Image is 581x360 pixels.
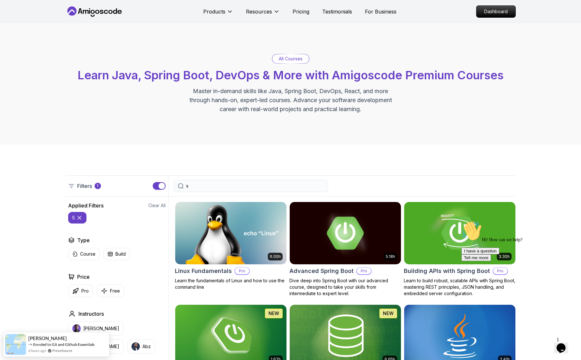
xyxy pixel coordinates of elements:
p: Abz [142,343,151,350]
button: instructor img[PERSON_NAME] [68,321,123,336]
p: Free [110,288,120,294]
p: Pro [235,268,249,274]
iframe: chat widget [554,334,575,354]
p: Filters [77,182,92,190]
img: provesource social proof notification image [5,334,26,355]
h2: Type [77,236,90,244]
p: Master in-demand skills like Java, Spring Boot, DevOps, React, and more through hands-on, expert-... [183,87,399,114]
a: Testimonials [322,8,352,15]
p: Build [115,251,126,257]
button: Resources [246,8,280,21]
a: Advanced Spring Boot card5.18hAdvanced Spring BootProDive deep into Spring Boot with our advanced... [289,202,401,297]
img: Building APIs with Spring Boot card [404,202,515,264]
button: Clear All [148,202,166,209]
h2: Price [77,273,90,281]
input: Search Java, React, Spring boot ... [186,183,324,189]
h2: Linux Fundamentals [175,267,232,276]
div: 👋Hi! How can we help?I have a questionTell me more [3,3,118,43]
p: Learn the fundamentals of Linux and how to use the command line [175,277,287,290]
p: Learn to build robust, scalable APIs with Spring Boot, mastering REST principles, JSON handling, ... [404,277,516,297]
p: Products [203,8,225,15]
p: Pro [81,288,89,294]
p: [PERSON_NAME] [83,325,119,332]
span: Learn Java, Spring Boot, DevOps & More with Amigoscode Premium Courses [77,68,504,82]
a: ProveSource [52,348,72,353]
button: instructor imgAbz [127,339,155,354]
a: Linux Fundamentals card6.00hLinux FundamentalsProLearn the fundamentals of Linux and how to use t... [175,202,287,290]
p: NEW [268,310,279,317]
h2: Applied Filters [68,202,104,209]
p: 1 [97,183,98,189]
p: Resources [246,8,272,15]
button: Pro [68,285,93,297]
p: Dashboard [477,6,515,17]
a: Enroled to Git and Github Essentials [33,342,95,347]
span: -> [28,342,32,347]
button: Free [97,285,124,297]
a: Building APIs with Spring Boot card3.30hBuilding APIs with Spring BootProLearn to build robust, s... [404,202,516,297]
span: [PERSON_NAME] [28,336,67,341]
button: Build [104,248,130,260]
a: Pricing [293,8,309,15]
iframe: chat widget [459,218,575,331]
p: s [72,215,75,221]
h2: Building APIs with Spring Boot [404,267,490,276]
button: Course [68,248,100,260]
p: 6.00h [270,254,281,259]
img: instructor img [132,342,140,351]
p: NEW [383,310,394,317]
img: Advanced Spring Boot card [290,202,401,264]
img: :wave: [3,3,23,23]
p: All Courses [279,56,303,62]
p: Pro [357,268,371,274]
h2: Advanced Spring Boot [289,267,354,276]
p: Course [80,251,95,257]
span: 6 hours ago [28,348,46,353]
button: Tell me more [3,36,32,43]
a: For Business [365,8,396,15]
span: Hi! How can we help? [3,19,64,24]
a: Dashboard [476,5,516,18]
button: Products [203,8,233,21]
img: instructor img [72,324,81,333]
button: s [68,212,86,224]
p: Dive deep into Spring Boot with our advanced course, designed to take your skills from intermedia... [289,277,401,297]
button: I have a question [3,30,41,36]
img: Linux Fundamentals card [175,202,286,264]
p: 5.18h [386,254,395,259]
h2: Instructors [78,310,104,318]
